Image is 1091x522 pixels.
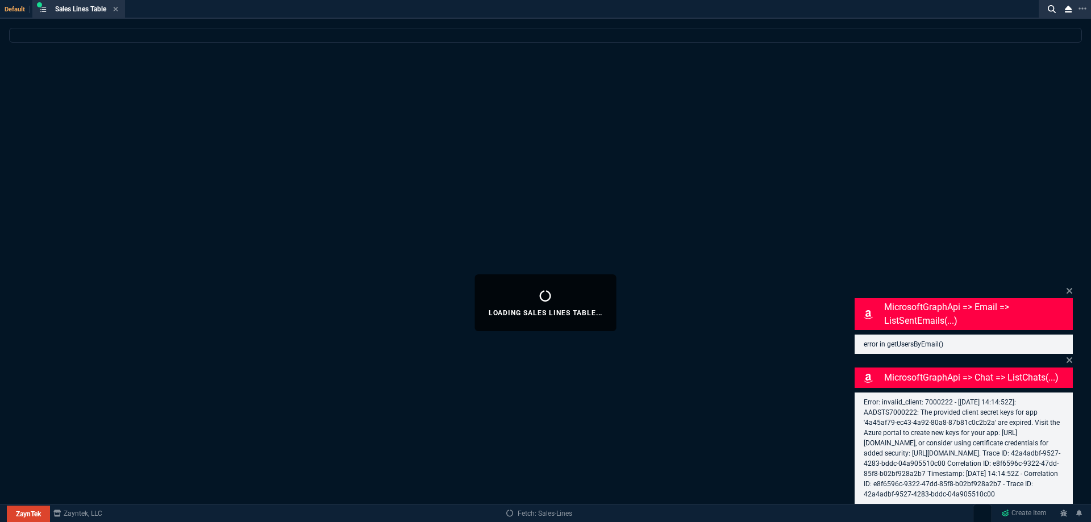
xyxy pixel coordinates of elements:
nx-icon: Search [1043,2,1060,16]
nx-icon: Close Tab [113,5,118,14]
p: Loading Sales Lines Table... [489,308,603,318]
span: Sales Lines Table [55,5,106,13]
a: Create Item [997,505,1051,522]
p: error in getUsersByEmail() [864,339,1064,349]
a: Fetch: Sales-Lines [506,508,572,519]
p: Error: invalid_client: 7000222 - [[DATE] 14:14:52Z]: AADSTS7000222: The provided client secret ke... [864,397,1064,499]
p: MicrosoftGraphApi => chat => listChats(...) [884,371,1071,385]
p: MicrosoftGraphApi => email => listSentEmails(...) [884,300,1071,328]
span: Default [5,6,30,13]
a: msbcCompanyName [50,508,106,519]
nx-icon: Open New Tab [1078,3,1086,14]
nx-icon: Close Workbench [1060,2,1076,16]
